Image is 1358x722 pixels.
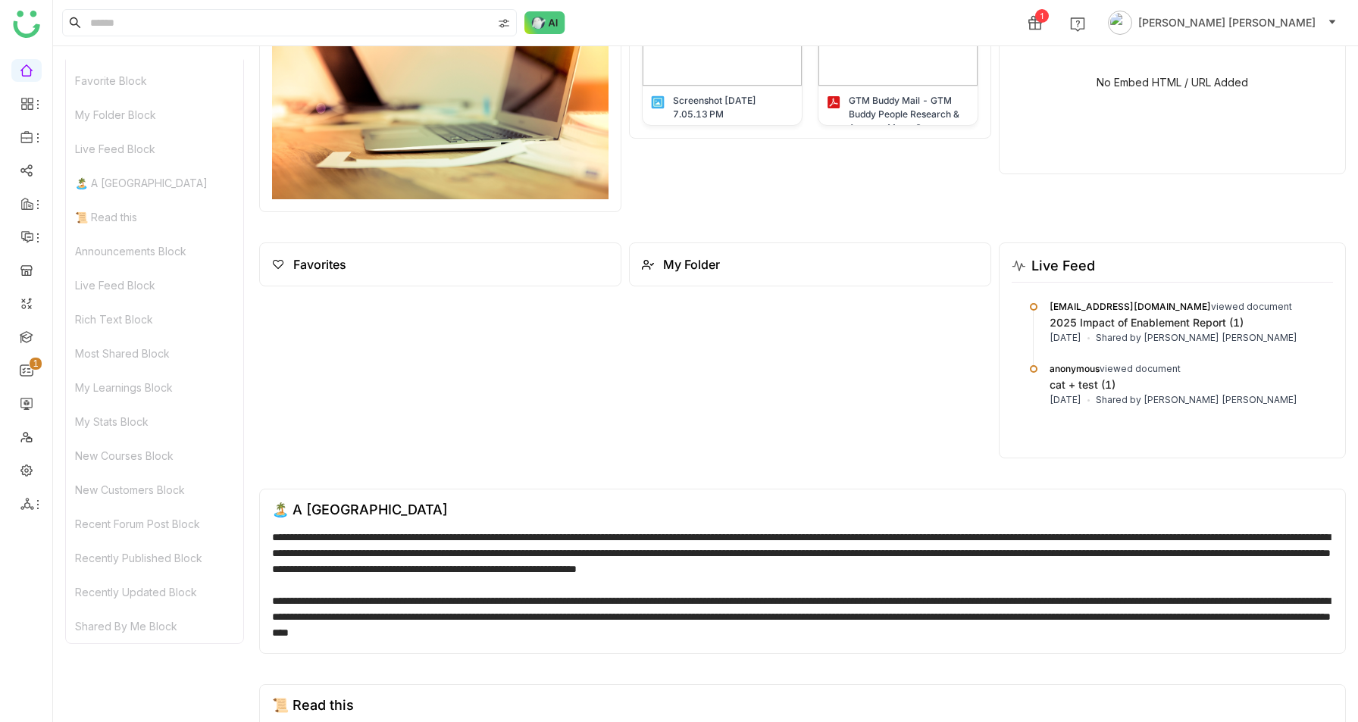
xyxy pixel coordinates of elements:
div: 🏝️ A [GEOGRAPHIC_DATA] [66,166,243,200]
img: 68ca521b0c4388272c5fd1fd [272,10,609,199]
div: My Folder Block [66,98,243,132]
div: [DATE] [1050,331,1081,345]
div: My Stats Block [66,405,243,439]
div: Recently Updated Block [66,575,243,609]
div: Announcements Block [66,234,243,268]
div: Shared by [PERSON_NAME] [PERSON_NAME] [1096,331,1297,345]
img: ask-buddy-normal.svg [524,11,565,34]
div: New Customers Block [66,473,243,507]
img: 68c41ab673061363068870e3 [818,11,978,86]
div: Recently Published Block [66,541,243,575]
div: Shared By Me Block [66,609,243,643]
div: Favorite Block [66,64,243,98]
div: Most Shared Block [66,336,243,370]
img: png.svg [650,95,665,110]
img: search-type.svg [498,17,510,30]
div: Live Feed Block [66,132,243,166]
div: 🏝️ A [GEOGRAPHIC_DATA] [272,502,448,517]
div: 📜 Read this [272,697,354,713]
nz-badge-sup: 1 [30,358,42,370]
div: [DATE] [1050,393,1081,407]
div: My Learnings Block [66,370,243,405]
img: help.svg [1070,17,1085,32]
p: 1 [33,356,39,371]
div: New Courses Block [66,439,243,473]
img: pdf.svg [826,95,841,110]
img: 68c971e652e66838b951db03 [643,11,802,86]
div: 1 [1035,9,1049,23]
span: anonymous [1050,363,1100,374]
div: Favorites [293,255,346,273]
div: Live Feed Block [66,268,243,302]
div: My Folder [663,255,720,273]
div: Live Feed [1031,255,1095,277]
span: [PERSON_NAME] [PERSON_NAME] [1138,14,1316,31]
div: Recent Forum Post Block [66,507,243,541]
div: Screenshot [DATE] 7.05.13 PM [673,94,794,121]
div: Shared by [PERSON_NAME] [PERSON_NAME] [1096,393,1297,407]
div: GTM Buddy Mail - GTM Buddy People Research & Account Map – Summary Report.pdf [849,94,970,132]
button: [PERSON_NAME] [PERSON_NAME] [1105,11,1340,35]
div: Rich Text Block [66,302,243,336]
img: logo [13,11,40,38]
span: viewed document [1050,301,1292,312]
span: [EMAIL_ADDRESS][DOMAIN_NAME] [1050,301,1211,312]
a: cat + test (1) [1050,378,1115,391]
div: No Embed HTML / URL Added [1097,76,1248,89]
span: viewed document [1050,363,1181,374]
div: 📜 Read this [66,200,243,234]
img: avatar [1108,11,1132,35]
a: 2025 Impact of Enablement Report (1) [1050,316,1244,329]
